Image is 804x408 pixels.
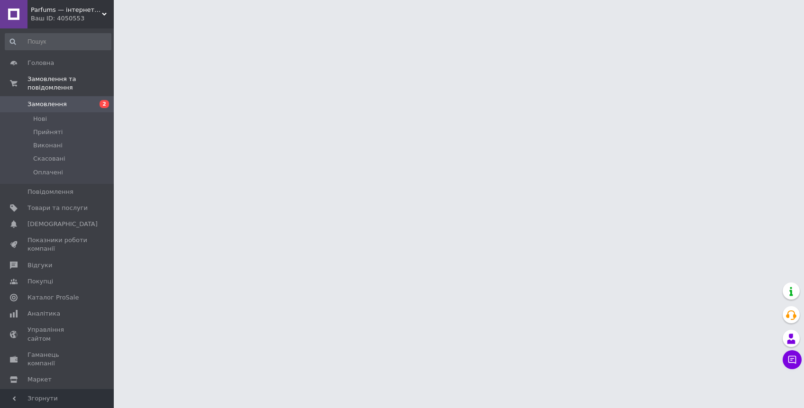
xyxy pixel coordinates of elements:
[27,75,114,92] span: Замовлення та повідомлення
[27,188,73,196] span: Повідомлення
[33,115,47,123] span: Нові
[31,6,102,14] span: Parfums — інтернет магазин парфумерії та косметики
[31,14,114,23] div: Ваш ID: 4050553
[33,141,63,150] span: Виконані
[27,375,52,384] span: Маркет
[100,100,109,108] span: 2
[27,204,88,212] span: Товари та послуги
[27,293,79,302] span: Каталог ProSale
[33,168,63,177] span: Оплачені
[27,277,53,286] span: Покупці
[27,59,54,67] span: Головна
[27,100,67,109] span: Замовлення
[783,350,802,369] button: Чат з покупцем
[27,309,60,318] span: Аналітика
[27,261,52,270] span: Відгуки
[27,351,88,368] span: Гаманець компанії
[27,326,88,343] span: Управління сайтом
[33,128,63,136] span: Прийняті
[5,33,111,50] input: Пошук
[33,154,65,163] span: Скасовані
[27,220,98,228] span: [DEMOGRAPHIC_DATA]
[27,236,88,253] span: Показники роботи компанії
